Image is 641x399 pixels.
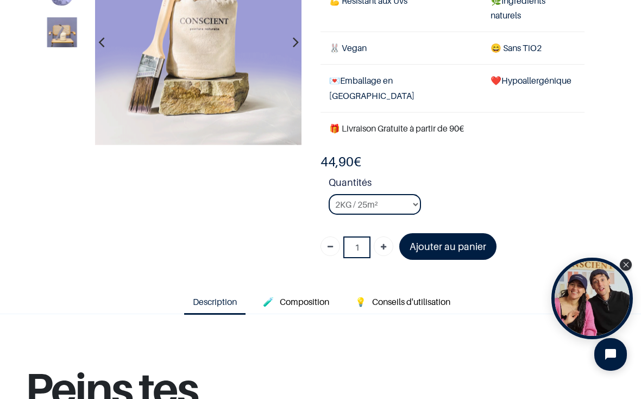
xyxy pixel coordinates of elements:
[263,296,274,307] span: 🧪
[551,258,633,339] div: Tolstoy bubble widget
[329,75,340,86] span: 💌
[329,175,585,194] strong: Quantités
[410,241,486,252] font: Ajouter au panier
[482,32,585,65] td: ans TiO2
[551,258,633,339] div: Open Tolstoy widget
[355,296,366,307] span: 💡
[320,154,354,170] span: 44,90
[620,259,632,271] div: Close Tolstoy widget
[320,154,361,170] b: €
[374,236,393,256] a: Ajouter
[372,296,450,307] span: Conseils d'utilisation
[47,17,77,47] img: Product image
[329,42,367,53] span: 🐰 Vegan
[585,329,636,380] iframe: Tidio Chat
[399,233,497,260] a: Ajouter au panier
[320,236,340,256] a: Supprimer
[491,42,508,53] span: 😄 S
[193,296,237,307] span: Description
[482,65,585,112] td: ❤️Hypoallergénique
[329,123,464,134] font: 🎁 Livraison Gratuite à partir de 90€
[320,65,482,112] td: Emballage en [GEOGRAPHIC_DATA]
[280,296,329,307] span: Composition
[551,258,633,339] div: Open Tolstoy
